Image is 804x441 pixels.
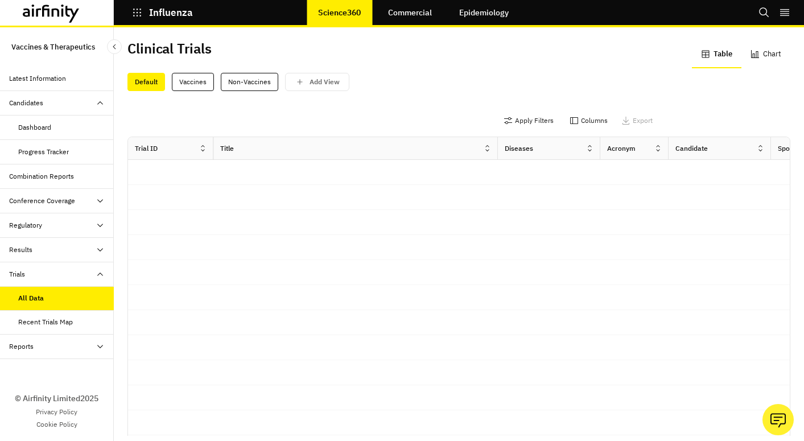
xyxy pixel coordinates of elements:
[504,112,554,130] button: Apply Filters
[36,407,77,417] a: Privacy Policy
[132,3,193,22] button: Influenza
[221,73,278,91] div: Non-Vaccines
[758,3,770,22] button: Search
[285,73,349,91] button: save changes
[18,147,69,157] div: Progress Tracker
[9,171,74,182] div: Combination Reports
[11,36,95,57] p: Vaccines & Therapeutics
[621,112,653,130] button: Export
[149,7,193,18] p: Influenza
[107,39,122,54] button: Close Sidebar
[220,143,234,154] div: Title
[127,40,212,57] h2: Clinical Trials
[135,143,158,154] div: Trial ID
[741,41,790,68] button: Chart
[675,143,708,154] div: Candidate
[18,122,51,133] div: Dashboard
[607,143,636,154] div: Acronym
[172,73,214,91] div: Vaccines
[18,293,44,303] div: All Data
[9,341,34,352] div: Reports
[18,317,73,327] div: Recent Trials Map
[127,73,165,91] div: Default
[318,8,361,17] p: Science360
[692,41,741,68] button: Table
[9,245,32,255] div: Results
[570,112,608,130] button: Columns
[9,220,42,230] div: Regulatory
[9,196,75,206] div: Conference Coverage
[36,419,77,430] a: Cookie Policy
[505,143,533,154] div: Diseases
[633,117,653,125] p: Export
[762,404,794,435] button: Ask our analysts
[9,73,66,84] div: Latest Information
[310,78,340,86] p: Add View
[15,393,98,405] p: © Airfinity Limited 2025
[9,98,43,108] div: Candidates
[9,269,25,279] div: Trials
